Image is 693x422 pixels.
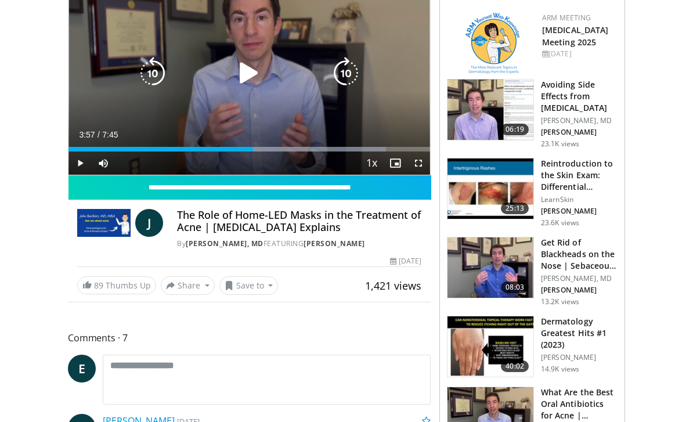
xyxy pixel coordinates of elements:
[501,203,529,214] span: 25:13
[542,13,591,23] a: ARM Meeting
[541,353,618,362] p: [PERSON_NAME]
[304,239,365,248] a: [PERSON_NAME]
[365,279,421,293] span: 1,421 views
[541,195,618,204] p: LearnSkin
[501,124,529,135] span: 06:19
[541,207,618,216] p: [PERSON_NAME]
[541,387,618,421] h3: What Are the Best Oral Antibiotics for Acne | [MEDICAL_DATA] and Acne…
[98,130,100,139] span: /
[541,158,618,193] h3: Reintroduction to the Skin Exam: Differential Diagnosis Based on the…
[541,79,618,114] h3: Avoiding Side Effects from [MEDICAL_DATA]
[465,13,519,74] img: 89a28c6a-718a-466f-b4d1-7c1f06d8483b.png.150x105_q85_autocrop_double_scale_upscale_version-0.2.png
[542,49,615,59] div: [DATE]
[447,237,618,306] a: 08:03 Get Rid of Blackheads on the Nose | Sebaceous Filaments | Dermatolog… [PERSON_NAME], MD [PE...
[360,152,384,175] button: Playback Rate
[541,297,579,306] p: 13.2K views
[92,152,115,175] button: Mute
[501,360,529,372] span: 40:02
[68,152,92,175] button: Play
[390,256,421,266] div: [DATE]
[384,152,407,175] button: Enable picture-in-picture mode
[447,158,533,219] img: 022c50fb-a848-4cac-a9d8-ea0906b33a1b.150x105_q85_crop-smart_upscale.jpg
[447,80,533,140] img: 6f9900f7-f6e7-4fd7-bcbb-2a1dc7b7d476.150x105_q85_crop-smart_upscale.jpg
[79,130,95,139] span: 3:57
[541,286,618,295] p: [PERSON_NAME]
[447,316,533,377] img: 167f4955-2110-4677-a6aa-4d4647c2ca19.150x105_q85_crop-smart_upscale.jpg
[541,116,618,125] p: [PERSON_NAME], MD
[219,276,279,295] button: Save to
[447,79,618,149] a: 06:19 Avoiding Side Effects from [MEDICAL_DATA] [PERSON_NAME], MD [PERSON_NAME] 23.1K views
[77,209,131,237] img: John Barbieri, MD
[447,316,618,377] a: 40:02 Dermatology Greatest Hits #1 (2023) [PERSON_NAME] 14.9K views
[541,139,579,149] p: 23.1K views
[77,276,156,294] a: 89 Thumbs Up
[541,316,618,351] h3: Dermatology Greatest Hits #1 (2023)
[161,276,215,295] button: Share
[541,365,579,374] p: 14.9K views
[501,282,529,293] span: 08:03
[542,24,608,48] a: [MEDICAL_DATA] Meeting 2025
[447,237,533,298] img: 54dc8b42-62c8-44d6-bda4-e2b4e6a7c56d.150x105_q85_crop-smart_upscale.jpg
[102,130,118,139] span: 7:45
[135,209,163,237] a: J
[177,239,421,249] div: By FEATURING
[541,218,579,228] p: 23.6K views
[447,158,618,228] a: 25:13 Reintroduction to the Skin Exam: Differential Diagnosis Based on the… LearnSkin [PERSON_NAM...
[68,147,430,152] div: Progress Bar
[407,152,430,175] button: Fullscreen
[541,237,618,272] h3: Get Rid of Blackheads on the Nose | Sebaceous Filaments | Dermatolog…
[68,330,431,345] span: Comments 7
[68,355,96,383] a: E
[541,128,618,137] p: [PERSON_NAME]
[186,239,264,248] a: [PERSON_NAME], MD
[541,274,618,283] p: [PERSON_NAME], MD
[177,209,421,234] h4: The Role of Home-LED Masks in the Treatment of Acne | [MEDICAL_DATA] Explains
[94,280,103,291] span: 89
